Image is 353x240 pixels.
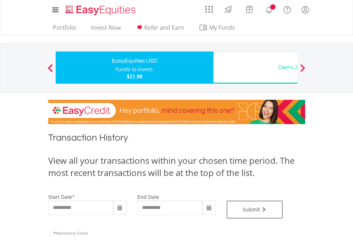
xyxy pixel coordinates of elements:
div: View all your transactions within your chosen time period. The most recent transactions will be a... [48,155,305,179]
img: vouchers-v2.svg [243,4,255,15]
label: end date [137,194,159,200]
a: Home page [62,2,138,16]
label: start date [48,194,72,200]
a: Portfolio [50,24,79,35]
h1: Transaction History [48,131,305,147]
img: EasyCredit Promotion Banner [48,100,305,124]
img: EasyEquities_Logo.png [64,4,138,16]
a: Vouchers [239,2,260,15]
img: grid-menu-icon.svg [205,5,213,13]
a: FAQ's and Support [278,2,296,16]
button: Previous [43,68,57,75]
a: My Profile [296,2,314,18]
button: Submit [227,201,283,219]
a: Refer and Earn [132,24,187,35]
a: Invest Now [88,24,123,35]
span: My Funds [199,23,246,32]
span: $21.98 [127,73,142,80]
span: Refer and Earn [144,24,184,31]
button: Next [296,68,310,75]
a: Notifications [260,2,278,16]
div: Funds to invest: [116,66,153,73]
a: AppsGrid [201,2,218,13]
img: thrive-v2.svg [222,4,234,15]
div: EasyEquities USD [60,56,209,66]
span: Mandatory Fields [54,230,88,236]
